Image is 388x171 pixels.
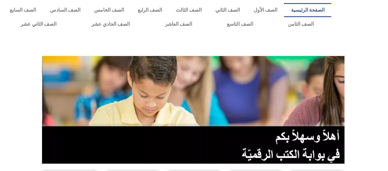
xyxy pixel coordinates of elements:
a: الصف الثاني عشر [3,17,74,31]
a: الصفحة الرئيسية [284,3,331,17]
a: الصف السابع [3,3,43,17]
a: الصف التاسع [209,17,271,31]
a: الصف الثامن [271,17,331,31]
a: الصف الثاني [208,3,247,17]
a: الصف الرابع [131,3,169,17]
a: الصف الخامس [87,3,131,17]
a: الصف الحادي عشر [74,17,147,31]
a: الصف العاشر [148,17,209,31]
a: الصف السادس [43,3,87,17]
a: الصف الأول [247,3,284,17]
a: الصف الثالث [169,3,208,17]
